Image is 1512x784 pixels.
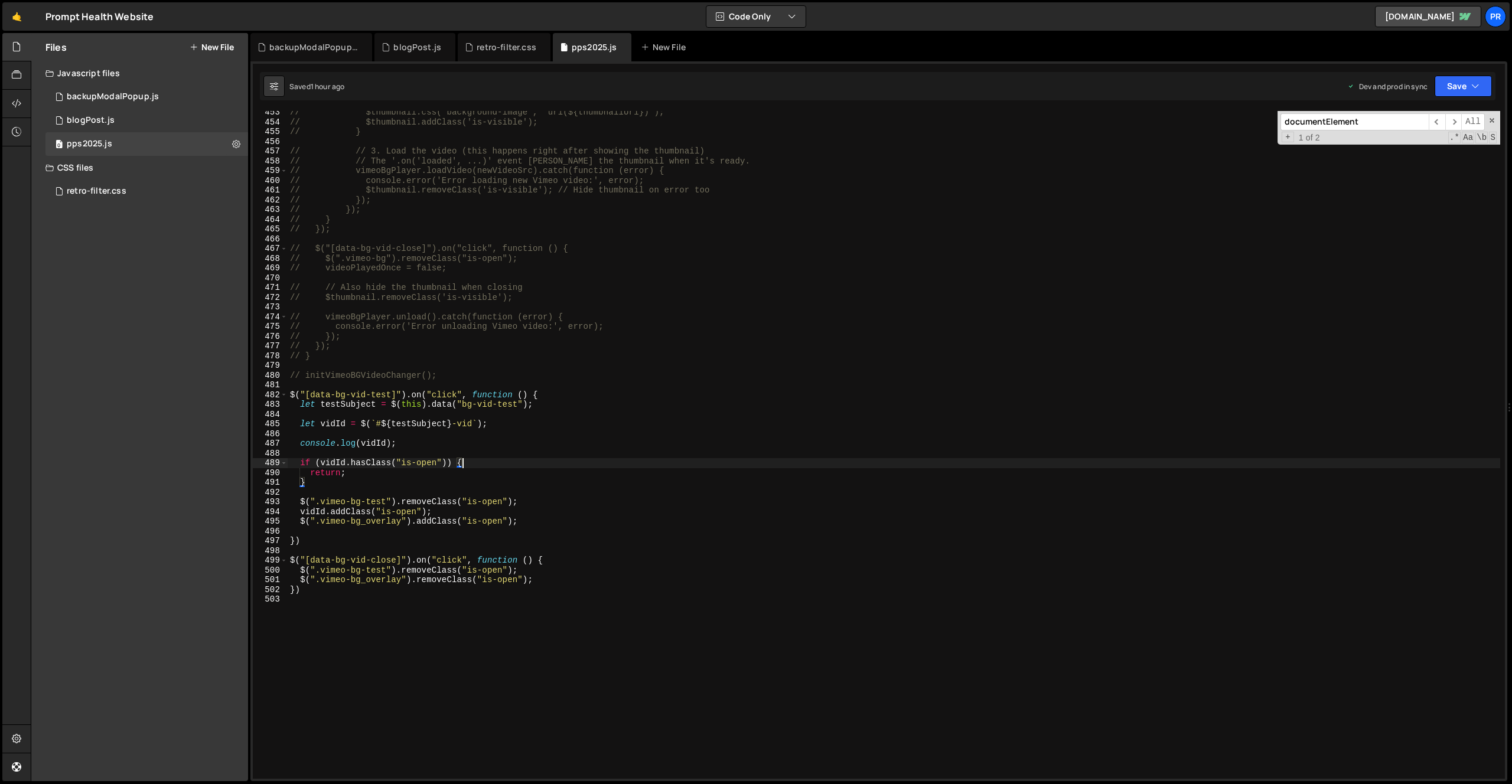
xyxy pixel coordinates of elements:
span: 0 [56,141,63,150]
div: 464 [253,215,288,225]
div: 453 [253,107,288,117]
div: 478 [253,351,288,361]
button: Save [1435,76,1492,97]
div: 496 [253,527,288,537]
div: 495 [253,517,288,527]
div: 500 [253,566,288,576]
div: 468 [253,254,288,264]
span: 1 of 2 [1294,133,1325,143]
div: 457 [253,146,288,156]
a: 🤙 [2,2,31,31]
button: Code Only [706,6,806,27]
div: blogPost.js [393,41,441,53]
div: 473 [253,302,288,312]
div: 479 [253,361,288,371]
div: 486 [253,429,288,439]
div: Javascript files [31,61,248,85]
div: 487 [253,439,288,449]
div: blogPost.js [67,115,115,126]
div: 502 [253,585,288,595]
div: 459 [253,166,288,176]
button: New File [190,43,234,52]
span: Whole Word Search [1475,132,1488,143]
span: RegExp Search [1448,132,1461,143]
div: 465 [253,224,288,234]
div: 1 hour ago [311,81,345,92]
span: Search In Selection [1489,132,1497,143]
div: 493 [253,497,288,507]
div: 485 [253,419,288,429]
div: 461 [253,185,288,195]
span: CaseSensitive Search [1462,132,1474,143]
div: 462 [253,195,288,205]
div: CSS files [31,156,248,179]
div: 481 [253,380,288,390]
div: Saved [289,81,344,92]
div: 489 [253,458,288,468]
div: 471 [253,283,288,293]
div: pps2025.js [572,41,617,53]
div: 490 [253,468,288,478]
div: 501 [253,575,288,585]
div: retro-filter.css [67,186,126,197]
div: 454 [253,117,288,128]
div: 475 [253,322,288,332]
div: 474 [253,312,288,322]
div: 491 [253,478,288,488]
div: 499 [253,556,288,566]
div: 469 [253,263,288,273]
div: 460 [253,176,288,186]
div: Prompt Health Website [45,9,154,24]
div: 480 [253,371,288,381]
div: 497 [253,536,288,546]
div: backupModalPopup.js [269,41,358,53]
div: 488 [253,449,288,459]
div: 482 [253,390,288,400]
div: New File [641,41,690,53]
span: Alt-Enter [1461,113,1485,130]
div: backupModalPopup.js [67,92,159,102]
div: pps2025.js [67,139,112,149]
div: 16625/45859.js [45,109,248,132]
input: Search for [1280,113,1429,130]
div: 492 [253,488,288,498]
div: 456 [253,137,288,147]
div: 463 [253,205,288,215]
div: 476 [253,332,288,342]
div: 472 [253,293,288,303]
div: retro-filter.css [477,41,536,53]
div: 458 [253,156,288,166]
h2: Files [45,41,67,54]
div: 466 [253,234,288,244]
div: 494 [253,507,288,517]
div: 498 [253,546,288,556]
div: Dev and prod in sync [1347,81,1428,92]
a: Pr [1485,6,1506,27]
span: Toggle Replace mode [1282,132,1294,143]
span: ​ [1445,113,1462,130]
div: 483 [253,400,288,410]
span: ​ [1429,113,1445,130]
div: 455 [253,127,288,137]
div: 16625/45860.js [45,85,248,109]
div: 467 [253,244,288,254]
div: 470 [253,273,288,283]
div: 484 [253,410,288,420]
div: 16625/45443.css [45,179,248,203]
div: 16625/45293.js [45,132,248,156]
div: 477 [253,341,288,351]
a: [DOMAIN_NAME] [1375,6,1481,27]
div: 503 [253,594,288,605]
